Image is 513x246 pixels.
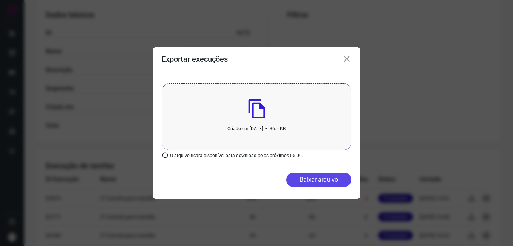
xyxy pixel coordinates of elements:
img: File [248,99,265,118]
p: O arquivo ficara disponível para download pelos próximos 05:00. [162,150,303,160]
p: Criado em [DATE] 36.5 KB [227,122,286,135]
button: Baixar arquivo [286,173,351,187]
h3: Exportar execuções [162,54,228,64]
b: • [265,122,268,135]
